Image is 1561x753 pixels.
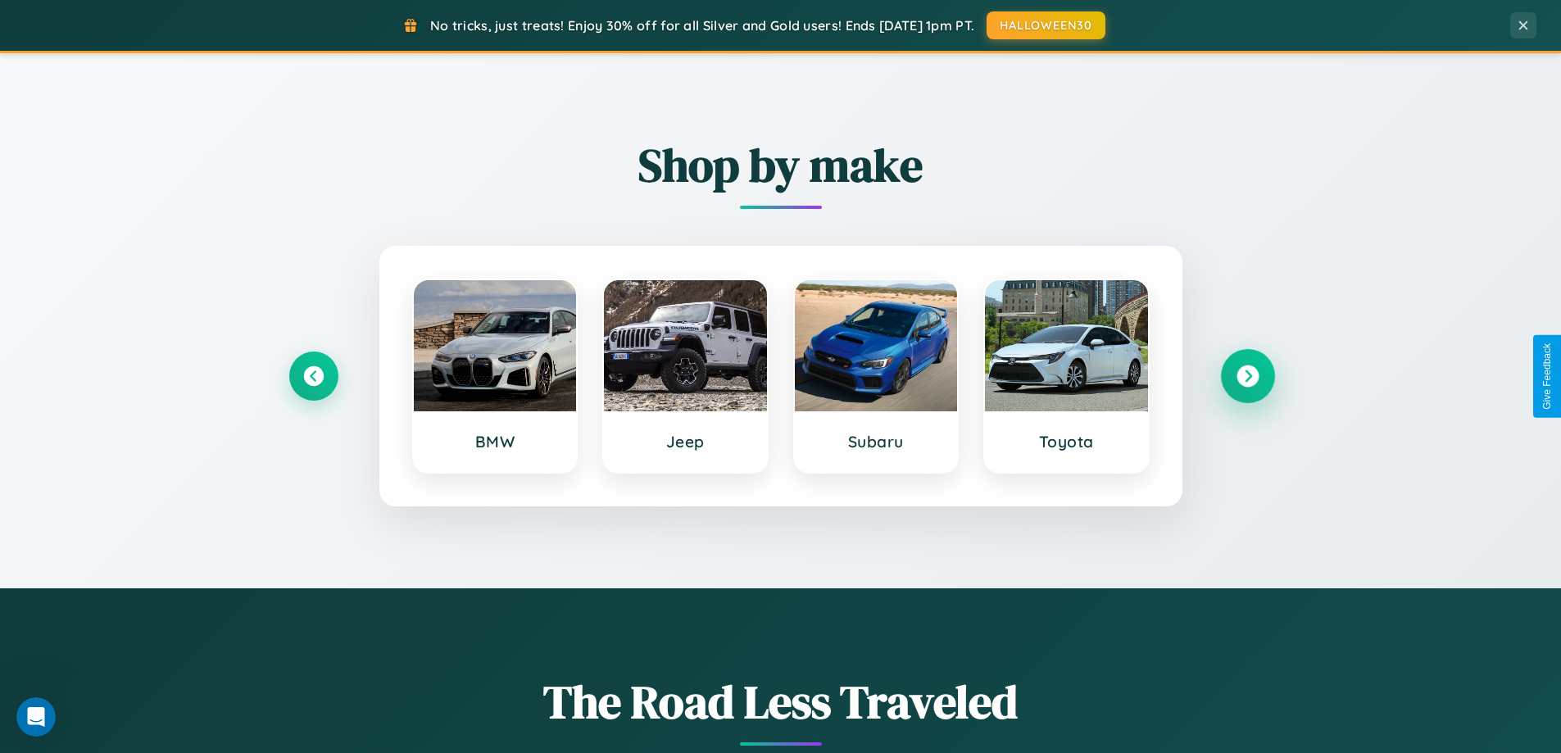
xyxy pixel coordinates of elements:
iframe: Intercom live chat [16,697,56,737]
h2: Shop by make [289,134,1273,197]
div: Give Feedback [1541,343,1553,410]
button: HALLOWEEN30 [987,11,1105,39]
span: No tricks, just treats! Enjoy 30% off for all Silver and Gold users! Ends [DATE] 1pm PT. [430,17,974,34]
h3: BMW [430,432,560,451]
h3: Subaru [811,432,942,451]
h1: The Road Less Traveled [289,670,1273,733]
h3: Toyota [1001,432,1132,451]
h3: Jeep [620,432,751,451]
